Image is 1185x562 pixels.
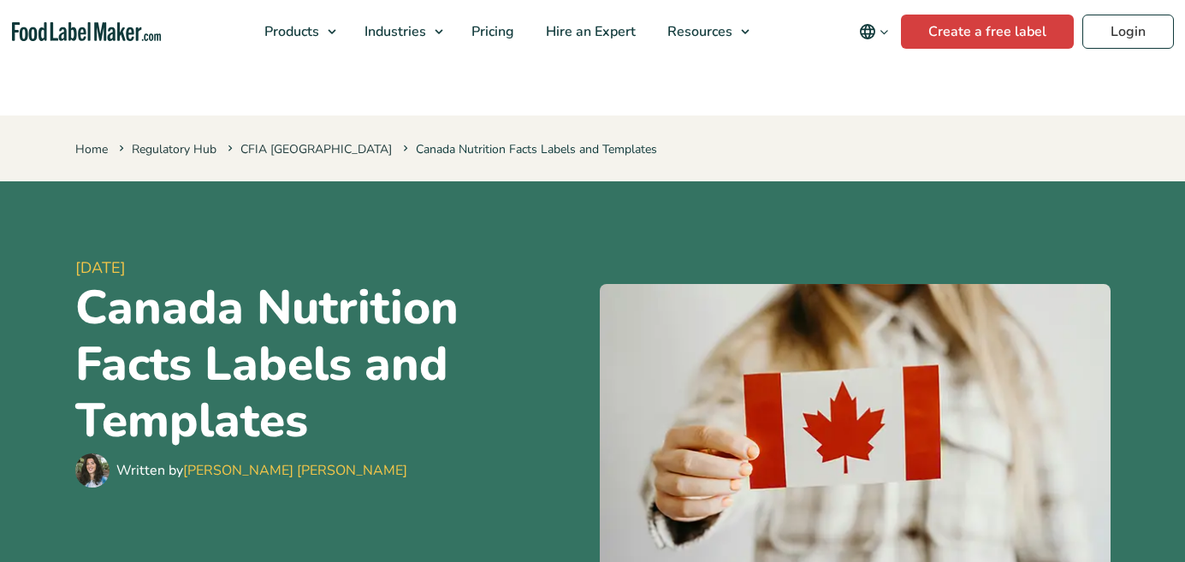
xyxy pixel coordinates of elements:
a: Create a free label [901,15,1074,49]
a: Login [1082,15,1174,49]
span: Industries [359,22,428,41]
a: CFIA [GEOGRAPHIC_DATA] [240,141,392,157]
h1: Canada Nutrition Facts Labels and Templates [75,280,586,449]
span: Products [259,22,321,41]
span: Canada Nutrition Facts Labels and Templates [400,141,657,157]
span: [DATE] [75,257,586,280]
span: Hire an Expert [541,22,637,41]
a: Home [75,141,108,157]
img: Maria Abi Hanna - Food Label Maker [75,453,110,488]
a: Food Label Maker homepage [12,22,162,42]
span: Resources [662,22,734,41]
a: Regulatory Hub [132,141,216,157]
span: Pricing [466,22,516,41]
div: Written by [116,460,407,481]
a: [PERSON_NAME] [PERSON_NAME] [183,461,407,480]
button: Change language [847,15,901,49]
